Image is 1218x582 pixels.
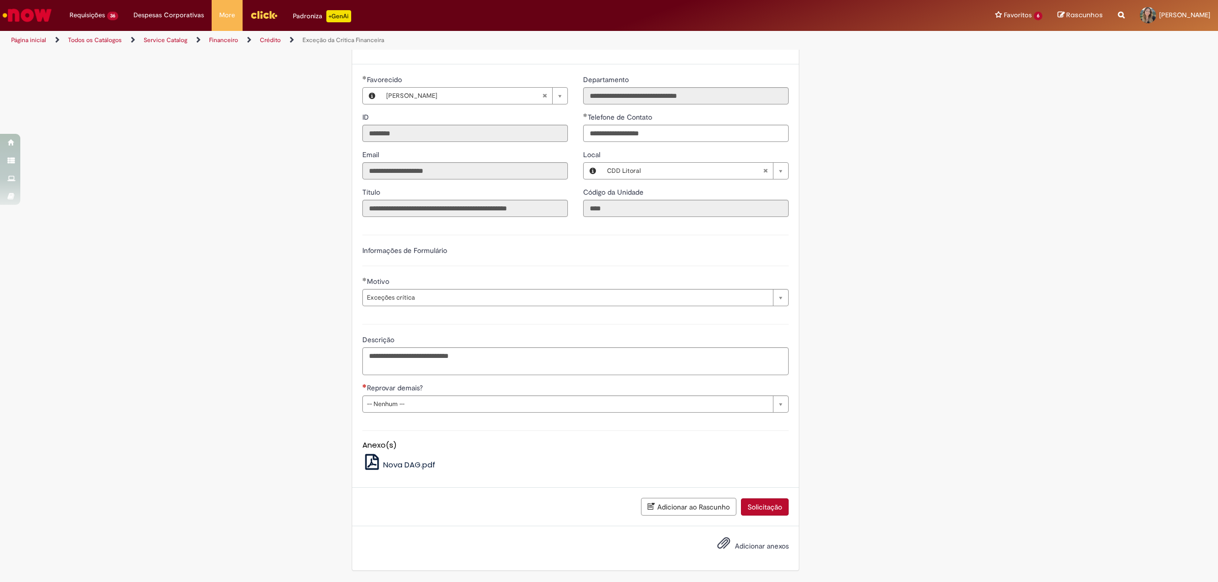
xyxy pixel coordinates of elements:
[362,188,382,197] span: Somente leitura - Título
[583,75,631,84] span: Somente leitura - Departamento
[367,396,768,412] span: -- Nenhum --
[715,534,733,557] button: Adicionar anexos
[362,277,367,281] span: Obrigatório Preenchido
[758,163,773,179] abbr: Limpar campo Local
[144,36,187,44] a: Service Catalog
[68,36,122,44] a: Todos os Catálogos
[583,200,789,217] input: Código da Unidade
[362,112,371,122] label: Somente leitura - ID
[363,88,381,104] button: Favorecido, Visualizar este registro Ingrid Campos Silva
[1058,11,1103,20] a: Rascunhos
[1066,10,1103,20] span: Rascunhos
[367,277,391,286] span: Motivo
[8,31,804,50] ul: Trilhas de página
[133,10,204,20] span: Despesas Corporativas
[362,441,789,450] h5: Anexo(s)
[1004,10,1032,20] span: Favoritos
[583,150,602,159] span: Local
[107,12,118,20] span: 36
[302,36,384,44] a: Exceção da Crítica Financeira
[386,88,542,104] span: [PERSON_NAME]
[741,498,789,516] button: Solicitação
[583,113,588,117] span: Obrigatório Preenchido
[641,498,736,516] button: Adicionar ao Rascunho
[362,335,396,344] span: Descrição
[362,246,447,255] label: Informações de Formulário
[362,347,789,375] textarea: Descrição
[362,125,568,142] input: ID
[367,75,404,84] span: Necessários - Favorecido
[1,5,53,25] img: ServiceNow
[362,187,382,197] label: Somente leitura - Título
[583,125,789,142] input: Telefone de Contato
[362,384,367,388] span: Necessários
[1034,12,1042,20] span: 6
[362,459,436,470] a: Nova DAG.pdf
[583,87,789,104] input: Departamento
[1159,11,1210,19] span: [PERSON_NAME]
[381,88,567,104] a: [PERSON_NAME]Limpar campo Favorecido
[583,187,646,197] label: Somente leitura - Código da Unidade
[588,113,654,122] span: Telefone de Contato
[537,88,552,104] abbr: Limpar campo Favorecido
[326,10,351,22] p: +GenAi
[383,459,435,470] span: Nova DAG.pdf
[602,163,788,179] a: CDD LitoralLimpar campo Local
[260,36,281,44] a: Crédito
[362,162,568,179] input: Email
[362,150,381,160] label: Somente leitura - Email
[583,188,646,197] span: Somente leitura - Código da Unidade
[362,113,371,122] span: Somente leitura - ID
[293,10,351,22] div: Padroniza
[209,36,238,44] a: Financeiro
[70,10,105,20] span: Requisições
[219,10,235,20] span: More
[367,289,768,306] span: Exceções crítica
[362,200,568,217] input: Título
[735,541,789,551] span: Adicionar anexos
[362,150,381,159] span: Somente leitura - Email
[362,76,367,80] span: Obrigatório Preenchido
[583,75,631,85] label: Somente leitura - Departamento
[584,163,602,179] button: Local, Visualizar este registro CDD Litoral
[11,36,46,44] a: Página inicial
[250,7,278,22] img: click_logo_yellow_360x200.png
[367,383,425,392] span: Reprovar demais?
[607,163,763,179] span: CDD Litoral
